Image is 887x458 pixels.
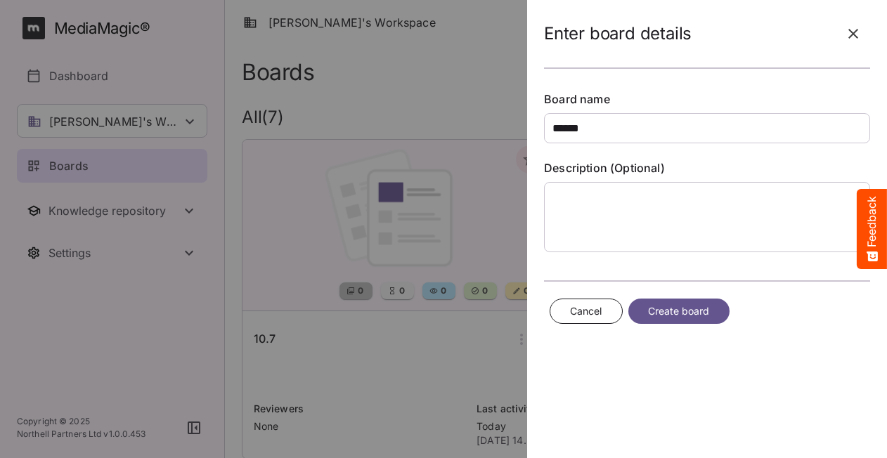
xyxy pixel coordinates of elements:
span: Create board [648,303,710,320]
button: Feedback [857,189,887,269]
button: Cancel [550,299,623,325]
label: Description (Optional) [544,160,870,176]
h2: Enter board details [544,24,692,44]
label: Board name [544,91,870,107]
button: Create board [628,299,730,325]
span: Cancel [570,303,602,320]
